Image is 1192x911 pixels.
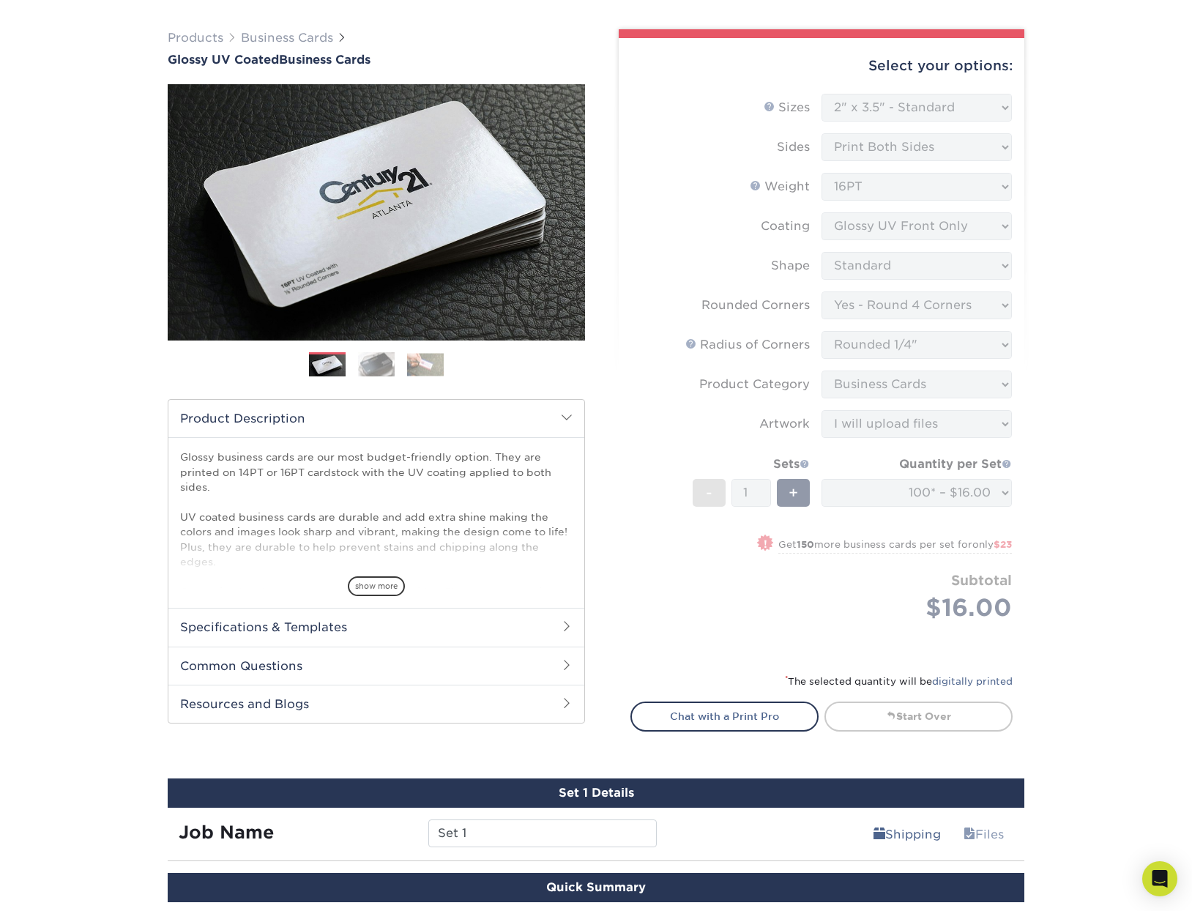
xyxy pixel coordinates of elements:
[864,819,950,849] a: Shipping
[358,352,395,377] img: Business Cards 02
[168,778,1024,808] div: Set 1 Details
[241,31,333,45] a: Business Cards
[964,828,975,841] span: files
[168,608,584,646] h2: Specifications & Templates
[407,353,444,376] img: Business Cards 03
[348,576,405,596] span: show more
[179,822,274,843] strong: Job Name
[630,38,1013,94] div: Select your options:
[168,873,1024,902] div: Quick Summary
[180,450,573,644] p: Glossy business cards are our most budget-friendly option. They are printed on 14PT or 16PT cards...
[168,4,585,421] img: Glossy UV Coated 01
[168,31,223,45] a: Products
[824,702,1013,731] a: Start Over
[168,53,279,67] span: Glossy UV Coated
[1142,861,1177,896] div: Open Intercom Messenger
[630,702,819,731] a: Chat with a Print Pro
[168,53,585,67] h1: Business Cards
[428,819,656,847] input: Enter a job name
[932,676,1013,687] a: digitally printed
[785,676,1013,687] small: The selected quantity will be
[168,400,584,437] h2: Product Description
[954,819,1013,849] a: Files
[873,828,885,841] span: shipping
[168,647,584,685] h2: Common Questions
[168,685,584,723] h2: Resources and Blogs
[309,347,346,384] img: Business Cards 01
[168,53,585,67] a: Glossy UV CoatedBusiness Cards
